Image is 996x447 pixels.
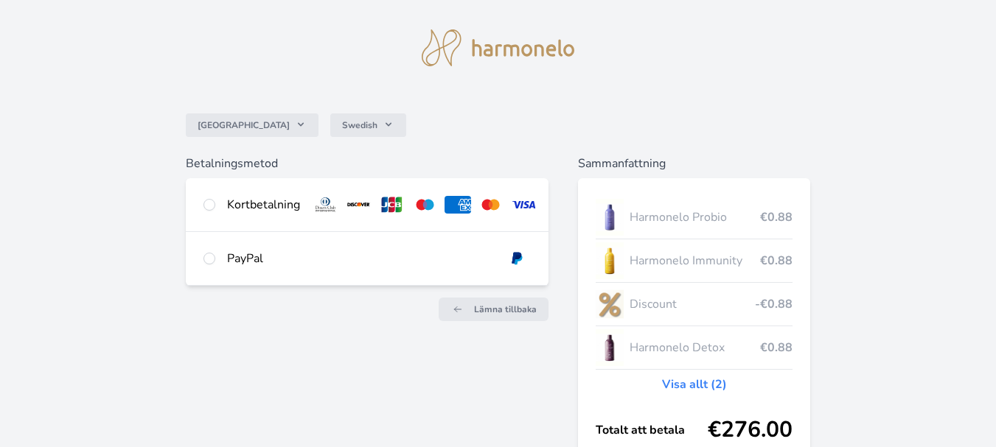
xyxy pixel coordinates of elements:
[422,29,575,66] img: logo.svg
[760,339,793,356] span: €0.88
[630,295,755,313] span: Discount
[439,298,549,321] a: Lämna tillbaka
[378,196,405,214] img: jcb.svg
[596,421,708,439] span: Totalt att betala
[760,252,793,270] span: €0.88
[477,196,504,214] img: mc.svg
[342,119,377,131] span: Swedish
[312,196,339,214] img: diners.svg
[708,417,793,443] span: €276.00
[630,339,760,356] span: Harmonelo Detox
[474,303,537,315] span: Lämna tillbaka
[198,119,290,131] span: [GEOGRAPHIC_DATA]
[330,113,406,137] button: Swedish
[504,250,531,267] img: paypal.svg
[227,196,300,214] div: Kortbetalning
[411,196,439,214] img: maestro.svg
[596,199,624,236] img: CLEAN_PROBIO_se_stinem_x-lo.jpg
[186,155,549,172] h6: Betalningsmetod
[596,329,624,366] img: DETOX_se_stinem_x-lo.jpg
[510,196,537,214] img: visa.svg
[755,295,793,313] span: -€0.88
[596,242,624,279] img: IMMUNITY_se_stinem_x-lo.jpg
[186,113,318,137] button: [GEOGRAPHIC_DATA]
[630,252,760,270] span: Harmonelo Immunity
[578,155,810,172] h6: Sammanfattning
[760,208,793,226] span: €0.88
[227,250,492,267] div: PayPal
[662,376,727,393] a: Visa allt (2)
[630,208,760,226] span: Harmonelo Probio
[345,196,372,214] img: discover.svg
[596,286,624,323] img: discount-lo.png
[445,196,472,214] img: amex.svg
